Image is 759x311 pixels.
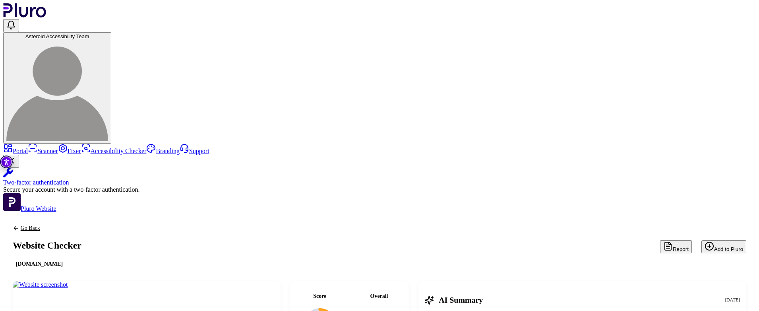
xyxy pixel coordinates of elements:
button: Add to Pluro [701,240,746,253]
a: Logo [3,12,46,19]
div: Secure your account with a two-factor authentication. [3,186,756,193]
a: Back to previous screen [13,225,81,231]
img: Asteroid Accessibility Team [6,39,108,141]
a: Fixer [58,148,81,154]
h1: Website Checker [13,241,81,251]
h3: Score [313,293,326,299]
div: Two-factor authentication [3,179,756,186]
span: Asteroid Accessibility Team [25,33,89,39]
a: Two-factor authentication [3,168,756,186]
h3: Overall [370,293,388,299]
a: Support [180,148,209,154]
a: Accessibility Checker [81,148,147,154]
button: Open notifications, you have 0 new notifications [3,19,19,32]
aside: Sidebar menu [3,144,756,212]
div: [DATE] [725,295,740,305]
a: Portal [3,148,28,154]
button: Close Two-factor authentication notification [3,155,19,168]
img: Website screenshot [13,281,68,288]
div: [DOMAIN_NAME] [13,260,66,268]
button: Asteroid Accessibility TeamAsteroid Accessibility Team [3,32,111,144]
button: Report [660,240,692,253]
a: Open Pluro Website [3,205,56,212]
a: Scanner [28,148,58,154]
h3: AI Summary [424,295,483,305]
a: Branding [146,148,180,154]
